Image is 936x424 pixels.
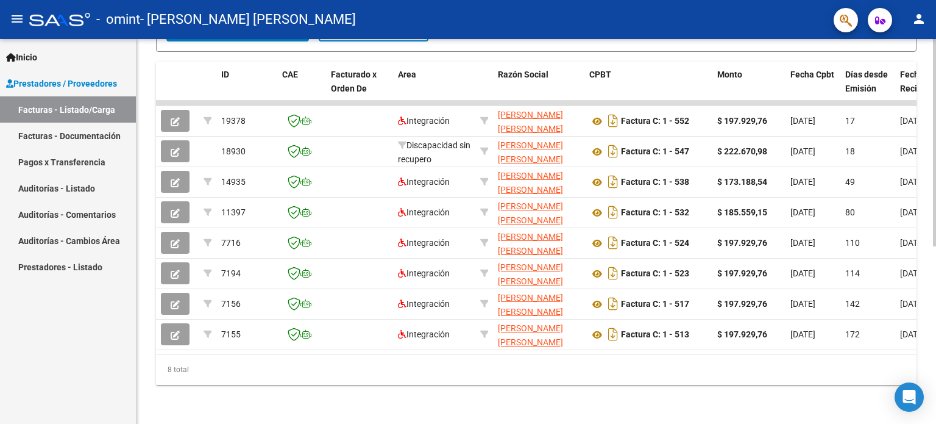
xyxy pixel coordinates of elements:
span: Discapacidad sin recupero [398,140,470,164]
strong: $ 197.929,76 [717,268,767,278]
i: Descargar documento [605,172,621,192]
i: Descargar documento [605,233,621,253]
span: Razón Social [498,70,548,79]
span: 7156 [221,299,241,309]
div: 27231745128 [498,138,580,164]
div: 27231745128 [498,169,580,195]
span: [DATE] [790,268,815,278]
i: Descargar documento [605,264,621,283]
span: Integración [398,116,450,126]
span: [DATE] [900,146,925,156]
datatable-header-cell: ID [216,62,277,115]
span: [PERSON_NAME] [PERSON_NAME] [498,201,563,225]
strong: Factura C: 1 - 524 [621,239,689,248]
span: Area [398,70,416,79]
span: 14935 [221,177,246,187]
strong: $ 185.559,15 [717,207,767,217]
span: [PERSON_NAME] [PERSON_NAME] [498,110,563,134]
span: Monto [717,70,742,79]
span: 7155 [221,329,241,339]
span: Integración [398,268,450,278]
div: Open Intercom Messenger [895,383,924,412]
span: [PERSON_NAME] [PERSON_NAME] [498,140,563,164]
span: 172 [845,329,860,339]
span: - [PERSON_NAME] [PERSON_NAME] [140,6,356,33]
span: 142 [845,299,860,309]
strong: Factura C: 1 - 538 [621,178,689,187]
span: [DATE] [790,238,815,248]
datatable-header-cell: CAE [277,62,326,115]
div: 27231745128 [498,261,580,286]
span: Fecha Cpbt [790,70,834,79]
span: [DATE] [790,177,815,187]
span: CPBT [589,70,611,79]
datatable-header-cell: Monto [712,62,785,115]
strong: Factura C: 1 - 532 [621,208,689,218]
span: Integración [398,238,450,248]
strong: Factura C: 1 - 547 [621,147,689,157]
span: 18930 [221,146,246,156]
span: 18 [845,146,855,156]
span: 19378 [221,116,246,126]
span: Días desde Emisión [845,70,888,93]
span: Fecha Recibido [900,70,934,93]
mat-icon: menu [10,12,24,26]
strong: Factura C: 1 - 552 [621,117,689,126]
datatable-header-cell: Area [393,62,475,115]
span: Integración [398,207,450,217]
span: [DATE] [790,207,815,217]
span: Integración [398,177,450,187]
span: 7716 [221,238,241,248]
div: 27231745128 [498,108,580,134]
i: Descargar documento [605,294,621,314]
span: CAE [282,70,298,79]
strong: Factura C: 1 - 517 [621,300,689,309]
div: 8 total [156,354,916,385]
span: Integración [398,299,450,309]
span: [DATE] [900,329,925,339]
span: [DATE] [790,299,815,309]
i: Descargar documento [605,111,621,131]
strong: $ 222.670,98 [717,146,767,156]
span: [DATE] [900,207,925,217]
div: 27231745128 [498,291,580,317]
span: [DATE] [790,116,815,126]
span: 11397 [221,207,246,217]
strong: $ 197.929,76 [717,238,767,248]
i: Descargar documento [605,325,621,344]
span: Inicio [6,51,37,64]
span: [PERSON_NAME] [PERSON_NAME] [498,262,563,286]
div: 27231745128 [498,199,580,225]
strong: $ 197.929,76 [717,329,767,339]
datatable-header-cell: Facturado x Orden De [326,62,393,115]
span: 80 [845,207,855,217]
span: Facturado x Orden De [331,70,377,93]
span: [PERSON_NAME] [PERSON_NAME] [498,171,563,195]
div: 27231745128 [498,322,580,347]
span: [DATE] [900,116,925,126]
span: [DATE] [900,177,925,187]
span: [DATE] [900,238,925,248]
datatable-header-cell: Razón Social [493,62,584,115]
span: Integración [398,329,450,339]
span: [PERSON_NAME] [PERSON_NAME] [498,293,563,317]
span: [DATE] [900,268,925,278]
span: [DATE] [900,299,925,309]
i: Descargar documento [605,142,621,161]
datatable-header-cell: CPBT [584,62,712,115]
strong: $ 197.929,76 [717,299,767,309]
span: 114 [845,268,860,278]
span: 7194 [221,268,241,278]
strong: Factura C: 1 - 523 [621,269,689,279]
span: - omint [96,6,140,33]
span: 110 [845,238,860,248]
span: Prestadores / Proveedores [6,77,117,90]
div: 27231745128 [498,230,580,256]
strong: Factura C: 1 - 513 [621,330,689,340]
mat-icon: person [912,12,926,26]
span: ID [221,70,229,79]
span: 49 [845,177,855,187]
strong: $ 197.929,76 [717,116,767,126]
span: 17 [845,116,855,126]
span: [PERSON_NAME] [PERSON_NAME] [498,232,563,256]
